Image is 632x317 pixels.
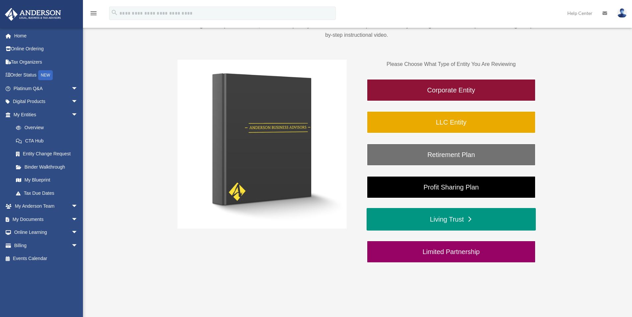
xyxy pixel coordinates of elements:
[5,108,88,121] a: My Entitiesarrow_drop_down
[5,213,88,226] a: My Documentsarrow_drop_down
[71,200,85,213] span: arrow_drop_down
[5,226,88,239] a: Online Learningarrow_drop_down
[90,9,98,17] i: menu
[367,79,536,101] a: Corporate Entity
[5,82,88,95] a: Platinum Q&Aarrow_drop_down
[367,60,536,69] p: Please Choose What Type of Entity You Are Reviewing
[367,143,536,166] a: Retirement Plan
[9,174,88,187] a: My Blueprint
[5,42,88,56] a: Online Ordering
[111,9,118,16] i: search
[71,82,85,95] span: arrow_drop_down
[5,95,88,108] a: Digital Productsarrow_drop_down
[367,111,536,133] a: LLC Entity
[71,108,85,122] span: arrow_drop_down
[90,12,98,17] a: menu
[367,176,536,198] a: Profit Sharing Plan
[9,134,88,147] a: CTA Hub
[38,70,53,80] div: NEW
[5,69,88,82] a: Order StatusNEW
[71,239,85,252] span: arrow_drop_down
[71,226,85,239] span: arrow_drop_down
[9,186,88,200] a: Tax Due Dates
[3,8,63,21] img: Anderson Advisors Platinum Portal
[5,239,88,252] a: Billingarrow_drop_down
[71,95,85,109] span: arrow_drop_down
[367,240,536,263] a: Limited Partnership
[5,252,88,265] a: Events Calendar
[617,8,627,18] img: User Pic
[9,121,88,134] a: Overview
[9,160,85,174] a: Binder Walkthrough
[71,213,85,226] span: arrow_drop_down
[367,208,536,231] a: Living Trust
[5,55,88,69] a: Tax Organizers
[5,29,88,42] a: Home
[5,200,88,213] a: My Anderson Teamarrow_drop_down
[9,147,88,161] a: Entity Change Request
